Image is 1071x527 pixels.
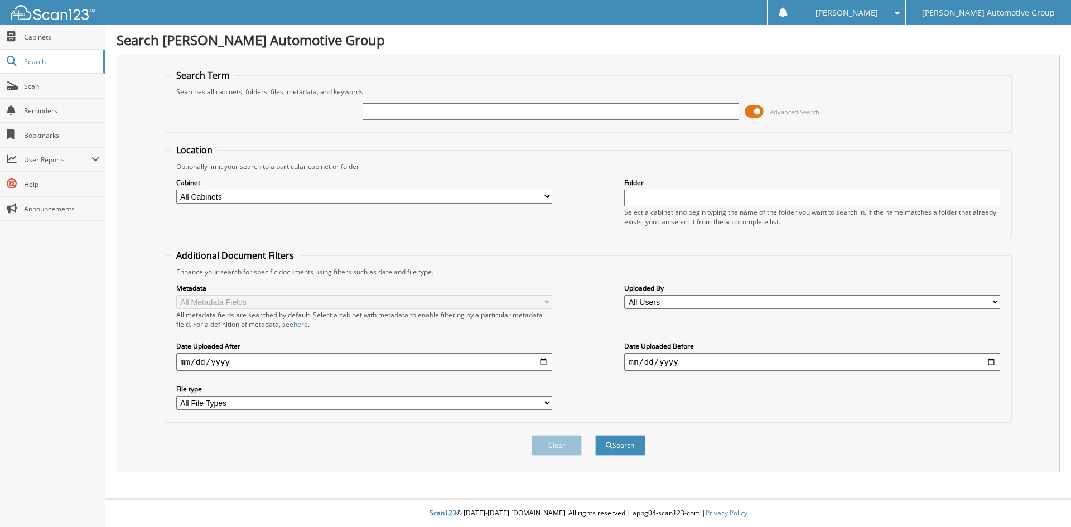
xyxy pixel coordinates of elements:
[117,31,1060,49] h1: Search [PERSON_NAME] Automotive Group
[770,108,819,116] span: Advanced Search
[24,57,98,66] span: Search
[105,500,1071,527] div: © [DATE]-[DATE] [DOMAIN_NAME]. All rights reserved | appg04-scan123-com |
[171,267,1006,277] div: Enhance your search for specific documents using filters such as date and file type.
[176,178,552,187] label: Cabinet
[176,353,552,371] input: start
[922,9,1055,16] span: [PERSON_NAME] Automotive Group
[171,144,218,156] legend: Location
[11,5,95,20] img: scan123-logo-white.svg
[24,155,91,165] span: User Reports
[624,178,1000,187] label: Folder
[176,310,552,329] div: All metadata fields are searched by default. Select a cabinet with metadata to enable filtering b...
[176,283,552,293] label: Metadata
[624,341,1000,351] label: Date Uploaded Before
[171,87,1006,96] div: Searches all cabinets, folders, files, metadata, and keywords
[816,9,878,16] span: [PERSON_NAME]
[624,283,1000,293] label: Uploaded By
[24,81,99,91] span: Scan
[176,384,552,394] label: File type
[24,130,99,140] span: Bookmarks
[624,207,1000,226] div: Select a cabinet and begin typing the name of the folder you want to search in. If the name match...
[171,162,1006,171] div: Optionally limit your search to a particular cabinet or folder
[595,435,645,456] button: Search
[293,320,308,329] a: here
[171,249,300,262] legend: Additional Document Filters
[430,508,456,518] span: Scan123
[532,435,582,456] button: Clear
[176,341,552,351] label: Date Uploaded After
[624,353,1000,371] input: end
[24,106,99,115] span: Reminders
[706,508,747,518] a: Privacy Policy
[24,204,99,214] span: Announcements
[171,69,235,81] legend: Search Term
[24,180,99,189] span: Help
[24,32,99,42] span: Cabinets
